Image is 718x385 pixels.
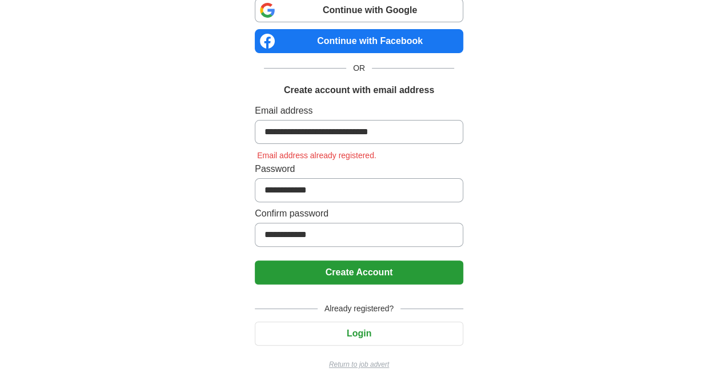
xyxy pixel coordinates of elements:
[346,62,372,74] span: OR
[318,303,400,315] span: Already registered?
[255,29,463,53] a: Continue with Facebook
[255,151,379,160] span: Email address already registered.
[255,104,463,118] label: Email address
[284,83,434,97] h1: Create account with email address
[255,207,463,220] label: Confirm password
[255,359,463,370] a: Return to job advert
[255,328,463,338] a: Login
[255,260,463,284] button: Create Account
[255,162,463,176] label: Password
[255,322,463,346] button: Login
